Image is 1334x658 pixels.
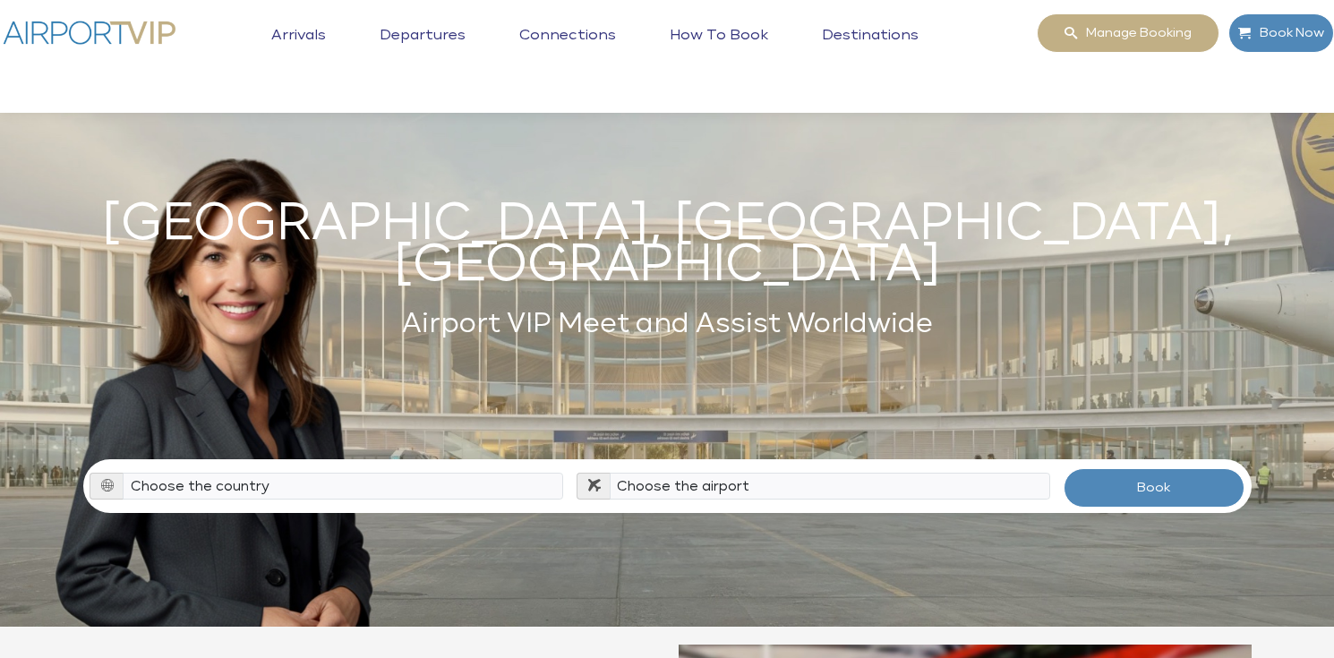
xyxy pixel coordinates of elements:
a: Connections [515,27,620,72]
span: Manage booking [1077,14,1192,52]
a: Book Now [1228,13,1334,53]
a: Departures [375,27,470,72]
a: How to book [665,27,773,72]
span: Book Now [1251,14,1324,52]
a: Manage booking [1037,13,1219,53]
a: Arrivals [267,27,330,72]
a: Destinations [817,27,923,72]
h1: [GEOGRAPHIC_DATA], [GEOGRAPHIC_DATA], [GEOGRAPHIC_DATA] [83,204,1252,286]
button: Book [1064,468,1245,508]
h2: Airport VIP Meet and Assist Worldwide [83,304,1252,345]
